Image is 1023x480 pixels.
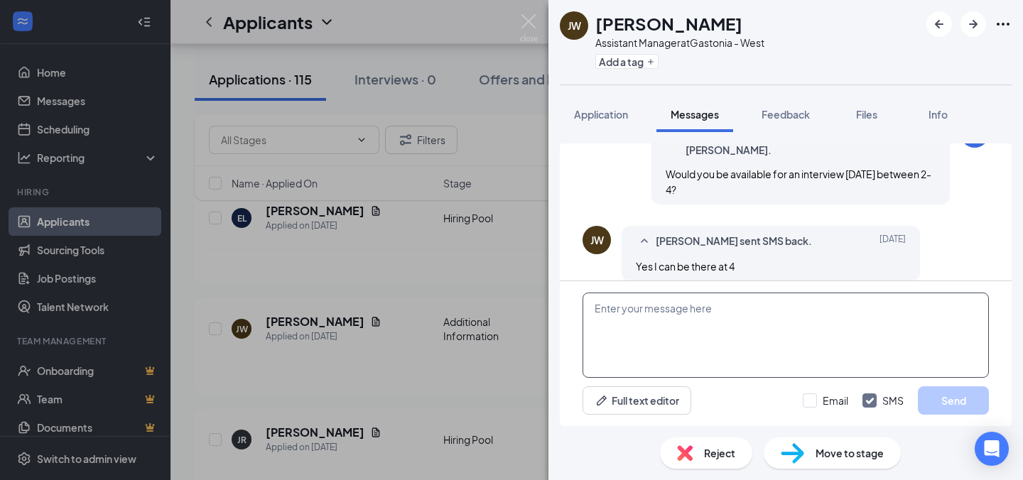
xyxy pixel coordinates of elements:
div: Open Intercom Messenger [975,432,1009,466]
svg: SmallChevronUp [636,233,653,250]
span: Reject [704,445,735,461]
svg: ArrowLeftNew [931,16,948,33]
svg: Ellipses [995,16,1012,33]
button: Full text editorPen [583,386,691,415]
button: Send [918,386,989,415]
span: Files [856,108,877,121]
span: Info [929,108,948,121]
span: [PERSON_NAME] sent SMS back. [656,233,812,250]
div: Assistant Manager at Gastonia - West [595,36,764,50]
h1: [PERSON_NAME] [595,11,742,36]
span: Application [574,108,628,121]
span: Feedback [762,108,810,121]
div: JW [568,18,581,33]
svg: ArrowRight [965,16,982,33]
span: Move to stage [816,445,884,461]
span: Messages [671,108,719,121]
button: PlusAdd a tag [595,54,659,69]
svg: Pen [595,393,609,408]
svg: Plus [646,58,655,66]
button: ArrowLeftNew [926,11,952,37]
span: [DATE] [879,233,906,250]
span: Yes I can be there at 4 [636,260,735,273]
div: JW [590,233,604,247]
span: Would you be available for an interview [DATE] between 2-4? [666,168,931,196]
button: ArrowRight [960,11,986,37]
